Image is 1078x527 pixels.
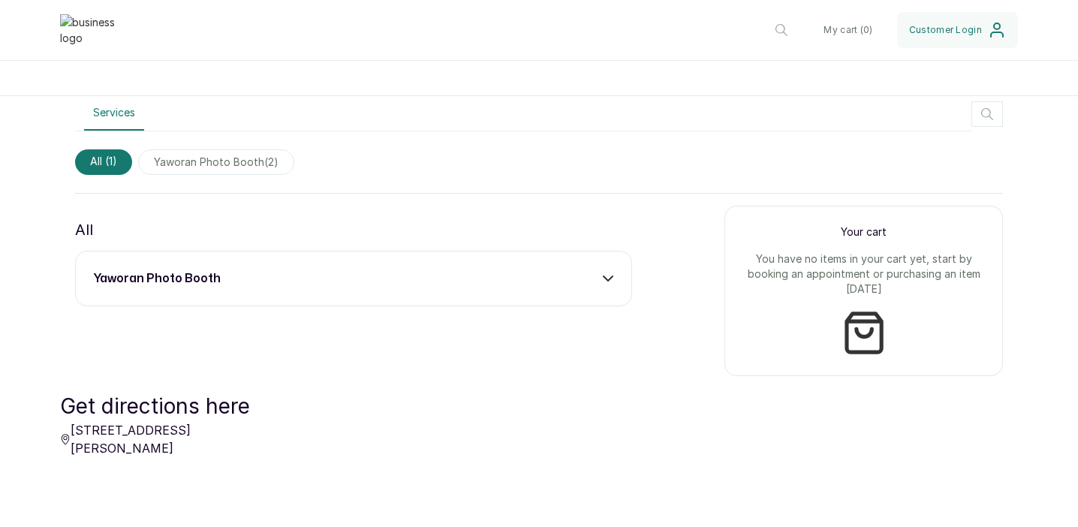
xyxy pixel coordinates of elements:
h3: yaworan photo booth [94,270,221,288]
span: All (1) [75,149,132,175]
span: yaworan photo booth(2) [138,149,294,175]
button: Services [84,96,144,131]
img: business logo [60,14,120,46]
span: Customer Login [909,24,982,36]
p: All [75,218,93,242]
p: Your cart [743,224,984,239]
button: My cart (0) [812,12,884,48]
p: You have no items in your cart yet, start by booking an appointment or purchasing an item [DATE] [743,251,984,297]
button: Customer Login [897,12,1018,48]
p: [STREET_ADDRESS][PERSON_NAME] [60,421,284,457]
p: Get directions here [60,391,284,421]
